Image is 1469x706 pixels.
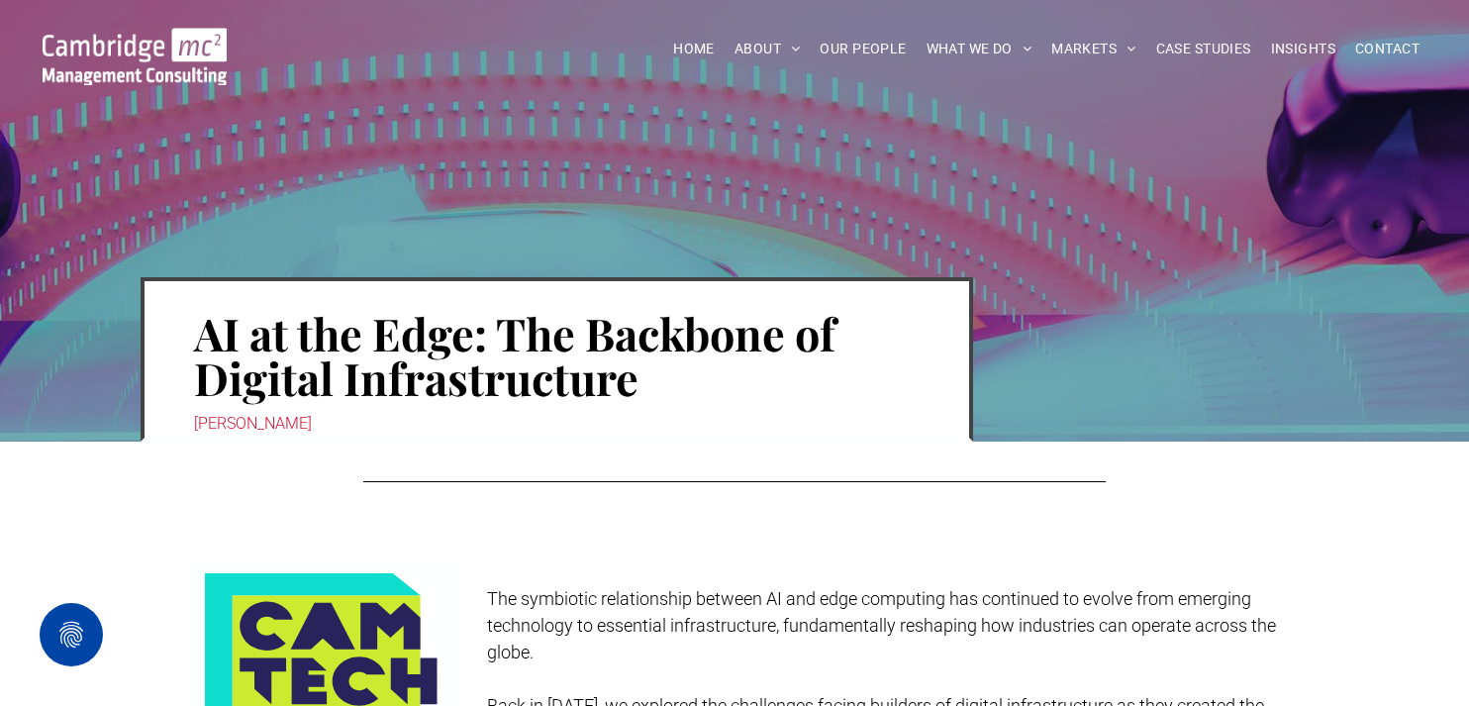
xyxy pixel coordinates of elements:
[194,309,920,402] h1: AI at the Edge: The Backbone of Digital Infrastructure
[917,34,1042,64] a: WHAT WE DO
[1041,34,1145,64] a: MARKETS
[810,34,916,64] a: OUR PEOPLE
[487,588,1276,662] span: The symbiotic relationship between AI and edge computing has continued to evolve from emerging te...
[43,28,227,85] img: Go to Homepage
[1345,34,1429,64] a: CONTACT
[663,34,725,64] a: HOME
[1261,34,1345,64] a: INSIGHTS
[725,34,811,64] a: ABOUT
[1146,34,1261,64] a: CASE STUDIES
[194,410,920,438] div: [PERSON_NAME]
